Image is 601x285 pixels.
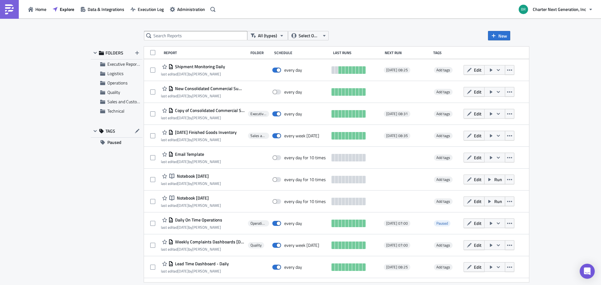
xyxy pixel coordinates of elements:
div: last edited by [PERSON_NAME] [161,137,237,142]
div: last edited by [PERSON_NAME] [161,269,229,273]
span: Executive Reporting [250,111,266,116]
div: every day for 10 times [284,199,326,204]
div: every day [284,221,302,226]
div: Schedule [274,50,330,55]
div: last edited by [PERSON_NAME] [161,203,221,208]
button: Execution Log [127,4,167,14]
span: Add tags [434,89,453,95]
span: Add tags [436,198,450,204]
span: [DATE] 07:00 [386,221,408,226]
time: 2025-07-07T19:40:26Z [177,246,188,252]
div: last edited by [PERSON_NAME] [161,225,222,230]
button: Charter Next Generation, Inc [515,3,596,16]
button: Edit [464,175,485,184]
span: Add tags [434,264,453,270]
span: Sales and Customer Accounts [107,98,162,105]
time: 2025-05-30T18:37:54Z [177,202,188,208]
span: TAGS [105,128,115,134]
span: Edit [474,264,481,270]
span: Execution Log [138,6,164,13]
span: [DATE] 08:31 [386,111,408,116]
div: every week on Monday [284,242,319,248]
span: Notebook 2025-05-30 [175,195,209,201]
time: 2025-07-03T18:39:22Z [177,159,188,165]
button: Home [25,4,49,14]
time: 2025-02-18T14:28:44Z [177,268,188,274]
span: Quality [107,89,120,95]
div: every day [284,111,302,117]
span: Add tags [434,111,453,117]
div: every day for 10 times [284,177,326,182]
span: Add tags [436,155,450,160]
span: Add tags [436,133,450,139]
a: Administration [167,4,208,14]
span: Edit [474,110,481,117]
div: every day [284,264,302,270]
button: Edit [464,87,485,97]
button: Paused [91,138,142,147]
div: every day [284,89,302,95]
div: Open Intercom Messenger [580,264,595,279]
span: Add tags [436,67,450,73]
span: Logistics [107,70,124,77]
button: Edit [464,109,485,119]
span: Shipment Monitoring Daily [173,64,225,69]
span: Add tags [434,176,453,183]
button: New [488,31,510,40]
span: Operations [107,79,128,86]
input: Search Reports [144,31,247,40]
span: Technical [107,108,124,114]
time: 2025-08-31T13:33:08Z [177,115,188,121]
span: [DATE] 08:25 [386,68,408,73]
span: Copy of Consolidated Commercial Summary - Daily [173,108,245,113]
div: Last Runs [333,50,382,55]
span: Paused [436,220,448,226]
img: Avatar [518,4,529,15]
span: Add tags [436,264,450,270]
span: [DATE] 08:35 [386,133,408,138]
button: Data & Integrations [77,4,127,14]
span: Add tags [436,111,450,117]
button: Run [484,175,505,184]
time: 2025-06-24T12:42:58Z [177,224,188,230]
div: last edited by [PERSON_NAME] [161,159,221,164]
span: Run [494,198,502,205]
span: Quality [250,243,262,248]
span: Add tags [434,198,453,205]
button: Edit [464,153,485,162]
span: Operations [250,221,266,226]
span: Add tags [436,89,450,95]
div: last edited by [PERSON_NAME] [161,115,245,120]
div: last edited by [PERSON_NAME] [161,72,225,76]
button: Edit [464,131,485,140]
img: PushMetrics [4,4,14,14]
span: Add tags [434,133,453,139]
div: every day for 10 times [284,155,326,160]
span: Run [494,176,502,183]
span: Add tags [434,155,453,161]
button: All (types) [247,31,288,40]
div: Report [164,50,247,55]
span: Add tags [434,242,453,248]
span: Charter Next Generation, Inc [533,6,586,13]
button: Edit [464,196,485,206]
span: Executive Reporting [107,61,144,67]
span: Lead Time Dashboard - Daily [173,261,229,267]
span: [DATE] 07:00 [386,243,408,248]
button: Edit [464,240,485,250]
div: Folder [250,50,271,55]
span: Add tags [436,242,450,248]
div: last edited by [PERSON_NAME] [161,181,221,186]
span: Edit [474,198,481,205]
a: Explore [49,4,77,14]
span: Monday Finished Goods Inventory [173,130,237,135]
span: New Consolidated Commercial Summary [173,86,245,91]
button: Edit [464,65,485,75]
span: All (types) [258,32,277,39]
span: Weekly Complaints Dashboards Monday AM [173,239,245,245]
time: 2025-07-03T18:40:59Z [177,137,188,143]
span: New [498,33,507,39]
span: Explore [60,6,74,13]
